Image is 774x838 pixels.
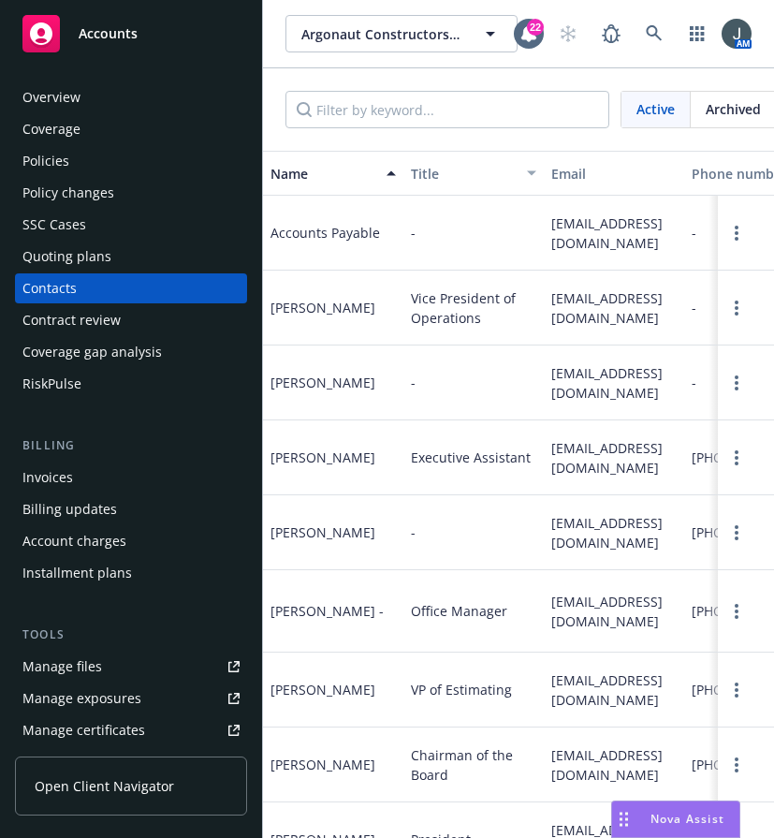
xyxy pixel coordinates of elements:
div: [PERSON_NAME] [270,373,375,392]
span: - [692,223,696,243]
div: Manage exposures [22,684,141,713]
span: - [692,373,696,392]
button: Nova Assist [611,801,740,838]
div: [PERSON_NAME] [270,680,375,699]
span: [EMAIL_ADDRESS][DOMAIN_NAME] [551,438,677,478]
span: VP of Estimating [411,680,512,699]
span: Vice President of Operations [411,288,536,328]
span: Accounts [79,26,138,41]
div: Overview [22,82,80,112]
span: [EMAIL_ADDRESS][DOMAIN_NAME] [551,592,677,631]
span: - [411,522,416,542]
div: RiskPulse [22,369,81,399]
span: Executive Assistant [411,448,531,467]
div: Billing updates [22,494,117,524]
div: [PERSON_NAME] [270,298,375,317]
span: Archived [706,99,761,119]
button: Email [544,151,684,196]
button: Name [263,151,403,196]
a: Contract review [15,305,247,335]
a: Switch app [679,15,716,52]
a: Open options [725,222,748,244]
a: SSC Cases [15,210,247,240]
div: Coverage gap analysis [22,337,162,367]
a: Coverage [15,114,247,144]
a: Search [635,15,673,52]
div: Name [270,164,375,184]
div: Billing [15,436,247,455]
div: [PERSON_NAME] - [270,601,384,621]
button: Title [403,151,544,196]
a: Open options [725,679,748,701]
span: Chairman of the Board [411,745,536,785]
a: Open options [725,447,748,469]
a: RiskPulse [15,369,247,399]
a: Invoices [15,463,247,493]
a: Open options [725,297,748,319]
div: Policies [22,146,69,176]
div: [PERSON_NAME] [270,448,375,467]
a: Billing updates [15,494,247,524]
span: Nova Assist [650,811,724,827]
span: [EMAIL_ADDRESS][DOMAIN_NAME] [551,745,677,785]
div: Contract review [22,305,121,335]
div: Title [411,164,516,184]
a: Coverage gap analysis [15,337,247,367]
a: Manage exposures [15,684,247,713]
div: Contacts [22,273,77,303]
a: Report a Bug [592,15,630,52]
a: Open options [725,754,748,776]
a: Open options [725,372,748,394]
span: [EMAIL_ADDRESS][DOMAIN_NAME] [551,213,677,253]
a: Contacts [15,273,247,303]
a: Account charges [15,526,247,556]
div: Accounts Payable [270,223,380,243]
a: Installment plans [15,558,247,588]
span: - [411,373,416,392]
div: Policy changes [22,178,114,208]
div: Coverage [22,114,80,144]
span: [EMAIL_ADDRESS][DOMAIN_NAME] [551,670,677,710]
input: Filter by keyword... [285,91,609,128]
a: Accounts [15,7,247,60]
div: [PERSON_NAME] [270,522,375,542]
a: Quoting plans [15,242,247,272]
div: Manage certificates [22,715,145,745]
div: 22 [527,19,544,36]
a: Manage files [15,652,247,682]
span: - [411,223,416,243]
span: - [692,298,696,317]
div: Email [551,164,677,184]
div: Installment plans [22,558,132,588]
span: [EMAIL_ADDRESS][DOMAIN_NAME] [551,288,677,328]
span: Active [636,99,675,119]
span: [EMAIL_ADDRESS][DOMAIN_NAME] [551,513,677,552]
div: Invoices [22,463,73,493]
span: [EMAIL_ADDRESS][DOMAIN_NAME] [551,363,677,403]
div: Manage files [22,652,102,682]
a: Policies [15,146,247,176]
a: Manage certificates [15,715,247,745]
div: Quoting plans [22,242,111,272]
a: Policy changes [15,178,247,208]
div: [PERSON_NAME] [270,755,375,774]
a: Open options [725,600,748,623]
a: Start snowing [549,15,587,52]
div: Drag to move [612,801,635,837]
div: Account charges [22,526,126,556]
img: photo [722,19,752,49]
span: Open Client Navigator [35,776,174,796]
span: Office Manager [411,601,507,621]
a: Overview [15,82,247,112]
a: Open options [725,522,748,544]
button: Argonaut Constructors, Inc. [285,15,518,52]
div: SSC Cases [22,210,86,240]
span: Argonaut Constructors, Inc. [301,24,461,44]
div: Tools [15,625,247,644]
